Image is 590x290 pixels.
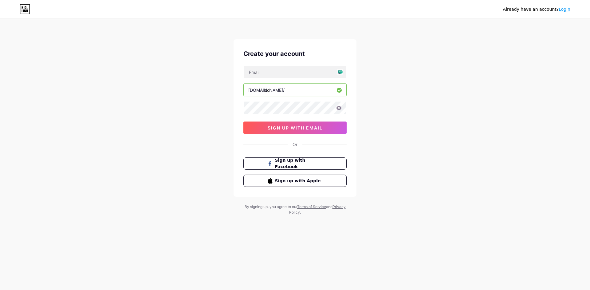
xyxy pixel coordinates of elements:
[244,66,346,78] input: Email
[243,175,347,187] button: Sign up with Apple
[244,84,346,96] input: username
[503,6,570,13] div: Already have an account?
[275,178,323,184] span: Sign up with Apple
[559,7,570,12] a: Login
[293,141,297,148] div: Or
[243,122,347,134] button: sign up with email
[243,49,347,58] div: Create your account
[268,125,323,130] span: sign up with email
[275,157,323,170] span: Sign up with Facebook
[297,204,326,209] a: Terms of Service
[243,157,347,170] button: Sign up with Facebook
[243,204,347,215] div: By signing up, you agree to our and .
[248,87,285,93] div: [DOMAIN_NAME]/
